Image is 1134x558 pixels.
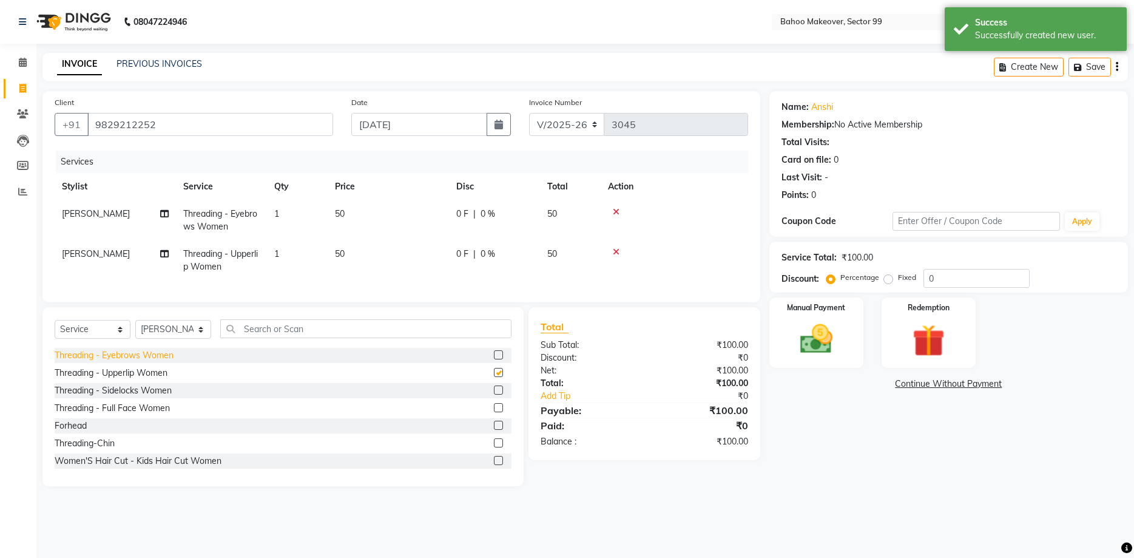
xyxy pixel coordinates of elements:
div: ₹0 [644,418,757,433]
span: 50 [335,208,345,219]
b: 08047224946 [133,5,187,39]
div: 0 [834,154,839,166]
div: Points: [781,189,809,202]
span: 1 [274,248,279,259]
span: 0 % [481,208,495,220]
button: Create New [994,58,1064,77]
div: Paid: [532,418,644,433]
span: [PERSON_NAME] [62,248,130,259]
div: Discount: [532,352,644,364]
div: Sub Total: [532,339,644,352]
div: ₹100.00 [644,364,757,377]
span: [PERSON_NAME] [62,208,130,219]
span: 0 F [456,208,468,220]
div: ₹100.00 [842,251,873,264]
span: Threading - Eyebrows Women [183,208,257,232]
a: INVOICE [57,53,102,75]
div: Last Visit: [781,171,822,184]
span: 50 [335,248,345,259]
th: Qty [267,173,328,200]
th: Total [540,173,601,200]
div: Threading - Upperlip Women [55,367,167,379]
div: ₹100.00 [644,403,757,418]
button: Save [1068,58,1111,77]
div: Card on file: [781,154,831,166]
input: Enter Offer / Coupon Code [893,212,1060,231]
label: Date [351,97,368,108]
div: Payable: [532,403,644,418]
div: ₹100.00 [644,339,757,352]
div: Forhead [55,420,87,432]
th: Price [328,173,449,200]
a: Anshi [811,101,833,114]
div: Coupon Code [781,215,893,228]
span: Threading - Upperlip Women [183,248,258,272]
th: Service [176,173,267,200]
div: Discount: [781,273,819,285]
div: Women'S Hair Cut - Kids Hair Cut Women [55,455,221,468]
input: Search by Name/Mobile/Email/Code [87,113,333,136]
label: Invoice Number [529,97,582,108]
div: - [825,171,828,184]
label: Client [55,97,74,108]
label: Percentage [840,272,879,283]
th: Disc [449,173,540,200]
div: ₹100.00 [644,377,757,390]
div: Name: [781,101,809,114]
div: Success [975,16,1118,29]
div: Threading - Full Face Women [55,402,170,415]
div: Threading - Sidelocks Women [55,384,172,397]
div: Services [56,151,757,173]
button: +91 [55,113,89,136]
div: ₹0 [663,390,757,403]
span: Total [541,321,569,333]
div: Membership: [781,118,834,131]
input: Search or Scan [220,319,511,338]
div: Net: [532,364,644,377]
a: PREVIOUS INVOICES [116,58,202,69]
a: Continue Without Payment [772,378,1126,390]
img: _gift.svg [902,321,954,361]
img: _cash.svg [790,321,842,358]
div: Threading-Chin [55,437,115,450]
div: Successfully created new user. [975,29,1118,42]
span: | [473,248,476,260]
th: Action [601,173,748,200]
label: Fixed [898,272,916,283]
span: 50 [547,248,557,259]
div: Threading - Eyebrows Women [55,349,174,362]
div: Total: [532,377,644,390]
button: Apply [1065,213,1099,231]
a: Add Tip [532,390,663,403]
div: ₹0 [644,352,757,364]
img: logo [31,5,114,39]
label: Manual Payment [787,302,845,313]
th: Stylist [55,173,176,200]
div: Balance : [532,435,644,448]
div: No Active Membership [781,118,1116,131]
div: Service Total: [781,251,837,264]
span: 50 [547,208,557,219]
span: 1 [274,208,279,219]
span: | [473,208,476,220]
label: Redemption [908,302,950,313]
span: 0 F [456,248,468,260]
span: 0 % [481,248,495,260]
div: Total Visits: [781,136,829,149]
div: 0 [811,189,816,202]
div: ₹100.00 [644,435,757,448]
